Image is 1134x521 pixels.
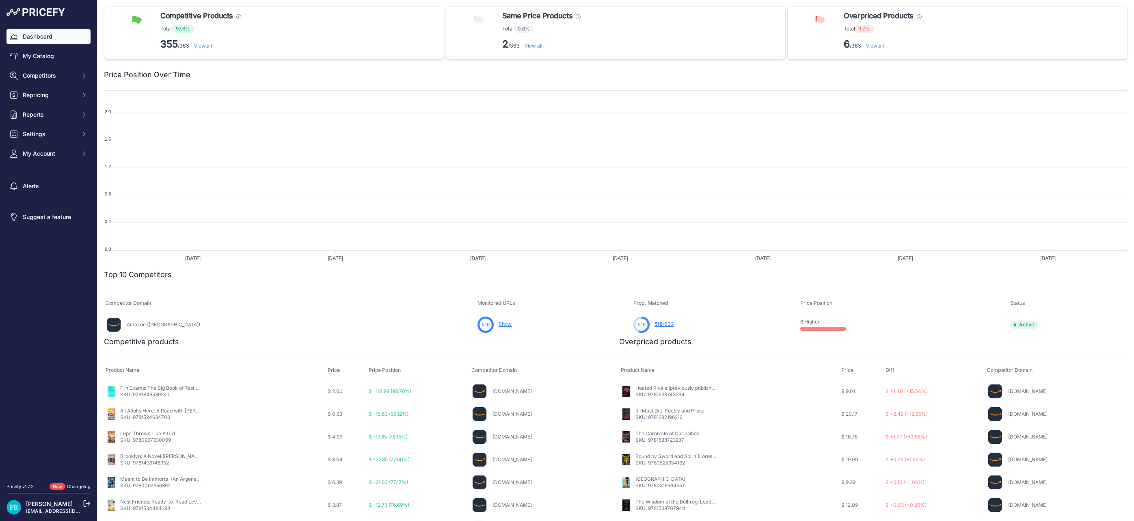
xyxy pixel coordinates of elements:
[800,319,820,325] a: 6 Higher
[619,336,691,347] h2: Overpriced products
[898,256,913,261] tspan: [DATE]
[120,414,201,421] p: SKU: 9781594634703
[6,179,91,193] a: Alerts
[638,321,646,328] span: 516
[633,300,668,306] span: Prod. Matched
[105,137,111,141] tspan: 1.6
[844,38,850,50] strong: 6
[26,500,73,507] a: [PERSON_NAME]
[1008,456,1048,462] a: [DOMAIN_NAME]
[105,164,111,169] tspan: 1.2
[635,453,724,459] a: Bound by Sword and Spirit (Loresmith)
[800,300,832,306] span: Price Position
[886,479,924,485] span: $ +0.10 (+1.06%)
[6,49,91,63] a: My Catalog
[160,10,233,22] span: Competitive Products
[328,367,340,373] span: Price
[26,508,111,514] a: [EMAIL_ADDRESS][DOMAIN_NAME]
[6,29,91,473] nav: Sidebar
[987,367,1032,373] span: Competitor Domain
[120,453,221,459] a: Brooklyn: A Novel ([PERSON_NAME] Series)
[635,391,717,398] p: SKU: 9781538743294
[369,367,401,373] span: Price Position
[886,388,928,394] span: $ +1.40 (+15.54%)
[127,321,200,328] a: Amazon ([GEOGRAPHIC_DATA])
[844,10,913,22] span: Overpriced Products
[635,476,685,482] a: [GEOGRAPHIC_DATA]
[328,256,343,261] tspan: [DATE]
[172,25,194,33] span: 97.8%
[6,8,65,16] img: Pricefy Logo
[886,456,925,462] span: $ +0.29 (+1.52%)
[621,367,654,373] span: Product Name
[471,367,517,373] span: Competitor Domain
[514,25,534,33] span: 0.6%
[635,385,768,391] a: Heated Rivals (previously published as The Wedding Pact)
[23,150,76,158] span: My Account
[635,408,704,414] a: If I Must Die: Poetry and Prose
[120,476,227,482] a: Meant to Be Immortal (An Argeneau Novel, 32)
[499,321,512,327] a: Show
[104,336,179,347] h2: Competitive products
[841,388,855,394] span: $ 9.01
[635,430,699,436] a: The Carnivale of Curiosities
[6,107,91,122] button: Reports
[855,25,874,33] span: 1.7%
[482,321,490,328] span: 516
[6,127,91,141] button: Settings
[525,43,542,49] a: View all
[369,411,408,417] span: $ -15.60 (96.12%)
[755,256,771,261] tspan: [DATE]
[105,219,111,224] tspan: 0.4
[841,367,853,373] span: Price
[369,502,409,508] span: $ -12.73 (76.69%)
[160,25,241,33] p: Total
[185,256,201,261] tspan: [DATE]
[369,388,411,394] span: $ -161.99 (98.78%)
[120,505,201,512] p: SKU: 9781534494398
[1010,321,1038,329] span: Active
[886,502,927,508] span: $ +0.03 (+0.25%)
[120,391,201,398] p: SKU: 9781849539241
[492,456,532,462] a: [DOMAIN_NAME]
[635,437,699,443] p: SKU: 9781538723937
[613,256,628,261] tspan: [DATE]
[105,109,111,114] tspan: 2.0
[492,434,532,440] a: [DOMAIN_NAME]
[844,25,921,33] p: Total
[328,502,342,508] span: $ 3.87
[105,191,111,196] tspan: 0.8
[886,434,927,440] span: $ +1.77 (+10.56%)
[6,68,91,83] button: Competitors
[1008,479,1048,485] a: [DOMAIN_NAME]
[105,247,111,252] tspan: 0.0
[328,456,343,462] span: $ 8.04
[841,502,858,508] span: $ 12.09
[120,499,228,505] a: Nest Friends: Ready-to-Read Level 2 (Peanuts)
[477,300,515,306] span: Monitored URLs
[369,434,408,440] span: $ -17.85 (78.15%)
[470,256,486,261] tspan: [DATE]
[635,482,685,489] p: SKU: 9780316564557
[106,367,139,373] span: Product Name
[492,388,532,394] a: [DOMAIN_NAME]
[502,38,508,50] strong: 2
[120,482,201,489] p: SKU: 9780062956392
[104,269,172,280] h2: Top 10 Competitors
[23,130,76,138] span: Settings
[1010,300,1025,306] span: Status
[502,38,581,51] p: /363
[841,411,858,417] span: $ 20.17
[23,111,76,119] span: Reports
[1040,256,1056,261] tspan: [DATE]
[635,505,717,512] p: SKU: 9781538707944
[502,10,572,22] span: Same Price Products
[369,456,410,462] span: $ -27.85 (77.60%)
[6,210,91,224] a: Suggest a feature
[6,29,91,44] a: Dashboard
[492,502,532,508] a: [DOMAIN_NAME]
[6,146,91,161] button: My Account
[23,72,76,80] span: Competitors
[492,479,532,485] a: [DOMAIN_NAME]
[654,321,663,327] span: 516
